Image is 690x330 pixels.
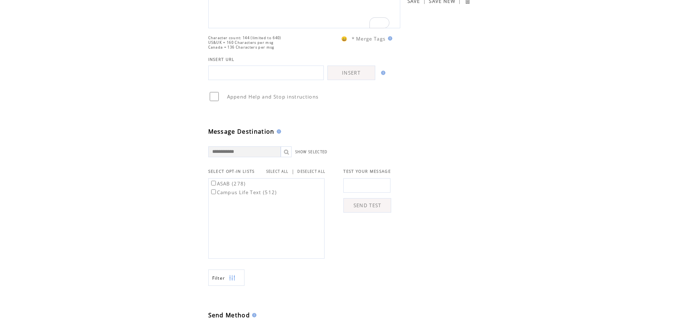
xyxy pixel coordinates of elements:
a: SELECT ALL [266,169,289,174]
label: Campus Life Text (512) [210,189,277,196]
span: Character count: 144 (limited to 640) [208,35,281,40]
img: help.gif [250,313,256,317]
img: help.gif [379,71,385,75]
label: ASAB (278) [210,180,246,187]
img: filters.png [229,270,235,286]
span: Canada = 136 Characters per msg [208,45,275,50]
span: Append Help and Stop instructions [227,93,319,100]
a: Filter [208,270,244,286]
span: Message Destination [208,128,275,135]
span: SELECT OPT-IN LISTS [208,169,255,174]
span: | [292,168,294,175]
span: Show filters [212,275,225,281]
span: 😀 [341,35,348,42]
a: SEND TEST [343,198,391,213]
span: * Merge Tags [352,35,386,42]
span: TEST YOUR MESSAGE [343,169,391,174]
img: help.gif [386,36,392,41]
span: US&UK = 160 Characters per msg [208,40,274,45]
a: SHOW SELECTED [295,150,328,154]
span: Send Method [208,311,250,319]
a: DESELECT ALL [297,169,325,174]
img: help.gif [275,129,281,134]
input: ASAB (278) [211,181,216,185]
a: INSERT [327,66,375,80]
span: INSERT URL [208,57,235,62]
input: Campus Life Text (512) [211,189,216,194]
